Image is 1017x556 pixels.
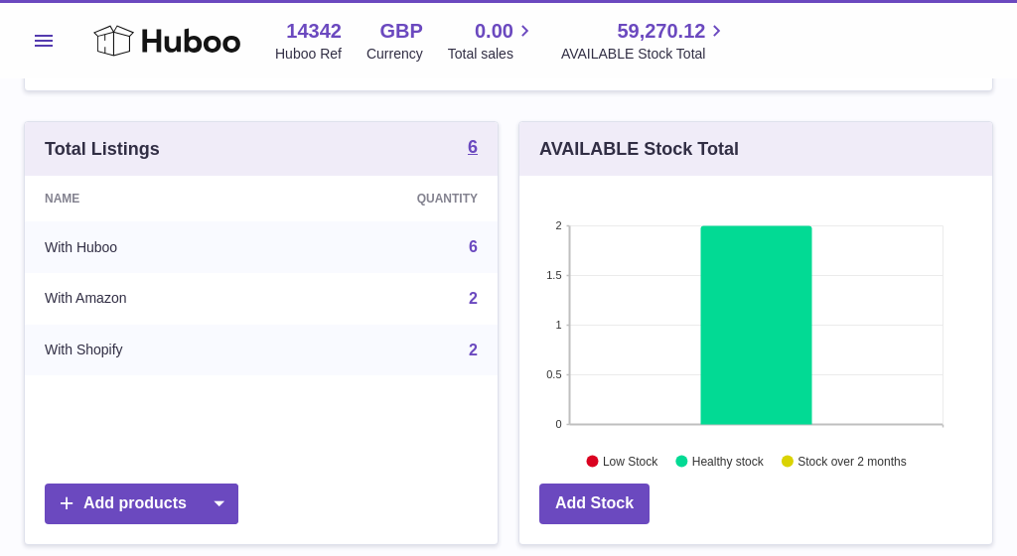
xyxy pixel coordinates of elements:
text: 1 [555,319,561,331]
a: 6 [469,238,478,255]
h3: Total Listings [45,137,160,161]
text: 0.5 [546,368,561,380]
td: With Huboo [25,221,283,273]
th: Quantity [283,176,498,221]
div: Currency [366,45,423,64]
a: 2 [469,290,478,307]
td: With Shopify [25,325,283,376]
text: 2 [555,219,561,231]
a: Add Stock [539,484,650,524]
strong: 14342 [286,18,342,45]
a: 59,270.12 AVAILABLE Stock Total [561,18,729,64]
span: 59,270.12 [617,18,705,45]
span: Total sales [448,45,536,64]
a: Add products [45,484,238,524]
text: 1.5 [546,269,561,281]
text: Stock over 2 months [798,455,906,469]
a: 0.00 Total sales [448,18,536,64]
a: 6 [468,138,478,160]
span: AVAILABLE Stock Total [561,45,729,64]
text: Healthy stock [692,455,765,469]
strong: 6 [468,138,478,156]
th: Name [25,176,283,221]
h3: AVAILABLE Stock Total [539,137,739,161]
text: 0 [555,418,561,430]
text: Low Stock [603,455,658,469]
strong: GBP [379,18,422,45]
a: 2 [469,342,478,358]
td: With Amazon [25,273,283,325]
div: Huboo Ref [275,45,342,64]
span: 0.00 [475,18,513,45]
